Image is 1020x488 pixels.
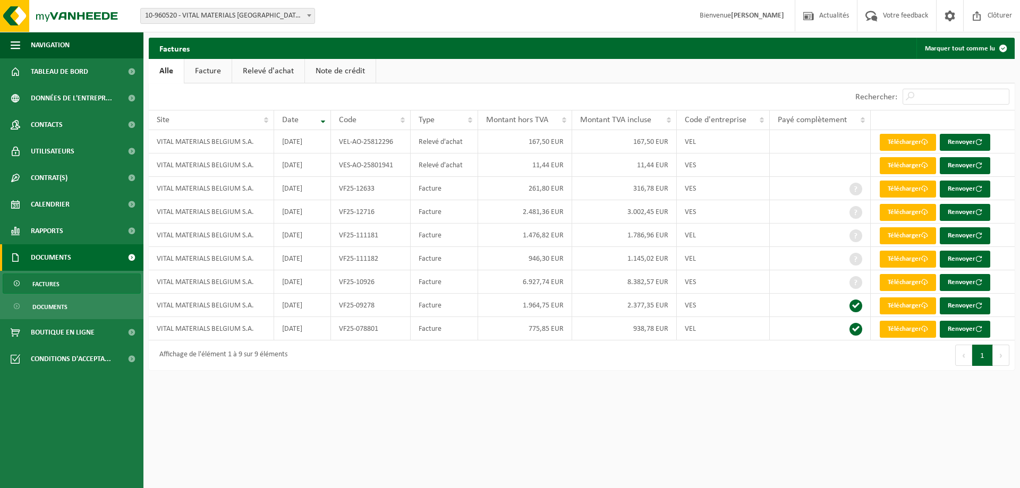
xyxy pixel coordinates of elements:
td: VES [677,294,770,317]
a: Télécharger [880,157,936,174]
td: VES [677,153,770,177]
td: 1.786,96 EUR [572,224,676,247]
td: [DATE] [274,177,331,200]
td: 938,78 EUR [572,317,676,340]
span: Données de l'entrepr... [31,85,112,112]
a: Télécharger [880,297,936,314]
td: 11,44 EUR [572,153,676,177]
td: 3.002,45 EUR [572,200,676,224]
button: Renvoyer [940,157,990,174]
a: Télécharger [880,227,936,244]
td: [DATE] [274,317,331,340]
span: Type [419,116,435,124]
span: Utilisateurs [31,138,74,165]
td: VES [677,177,770,200]
td: VITAL MATERIALS BELGIUM S.A. [149,153,274,177]
span: Rapports [31,218,63,244]
td: Relevé d'achat [411,153,478,177]
span: Factures [32,274,59,294]
button: Renvoyer [940,297,990,314]
td: VF25-10926 [331,270,411,294]
td: VES [677,270,770,294]
td: Facture [411,177,478,200]
td: 261,80 EUR [478,177,572,200]
button: Renvoyer [940,251,990,268]
span: 10-960520 - VITAL MATERIALS BELGIUM S.A. - TILLY [141,8,314,23]
button: Renvoyer [940,204,990,221]
td: VITAL MATERIALS BELGIUM S.A. [149,270,274,294]
td: 167,50 EUR [572,130,676,153]
button: Renvoyer [940,321,990,338]
a: Alle [149,59,184,83]
td: 946,30 EUR [478,247,572,270]
td: 1.964,75 EUR [478,294,572,317]
a: Relevé d'achat [232,59,304,83]
td: VF25-111181 [331,224,411,247]
td: VF25-12633 [331,177,411,200]
button: Renvoyer [940,227,990,244]
td: 1.476,82 EUR [478,224,572,247]
span: Boutique en ligne [31,319,95,346]
span: Montant TVA incluse [580,116,651,124]
span: Calendrier [31,191,70,218]
a: Documents [3,296,141,316]
span: Site [157,116,169,124]
td: [DATE] [274,247,331,270]
span: Montant hors TVA [486,116,548,124]
td: Relevé d'achat [411,130,478,153]
span: Navigation [31,32,70,58]
td: 6.927,74 EUR [478,270,572,294]
a: Télécharger [880,274,936,291]
span: Tableau de bord [31,58,88,85]
td: 2.481,36 EUR [478,200,572,224]
td: 167,50 EUR [478,130,572,153]
a: Télécharger [880,321,936,338]
td: VES-AO-25801941 [331,153,411,177]
a: Télécharger [880,181,936,198]
td: VEL [677,247,770,270]
span: 10-960520 - VITAL MATERIALS BELGIUM S.A. - TILLY [140,8,315,24]
td: Facture [411,224,478,247]
a: Télécharger [880,251,936,268]
span: Contacts [31,112,63,138]
td: VITAL MATERIALS BELGIUM S.A. [149,200,274,224]
td: VF25-12716 [331,200,411,224]
td: VITAL MATERIALS BELGIUM S.A. [149,294,274,317]
td: [DATE] [274,200,331,224]
td: VES [677,200,770,224]
td: VEL [677,224,770,247]
td: VF25-078801 [331,317,411,340]
div: Affichage de l'élément 1 à 9 sur 9 éléments [154,346,287,365]
td: [DATE] [274,153,331,177]
td: VEL [677,317,770,340]
td: Facture [411,270,478,294]
a: Télécharger [880,134,936,151]
button: Next [993,345,1009,366]
a: Note de crédit [305,59,376,83]
td: VITAL MATERIALS BELGIUM S.A. [149,130,274,153]
span: Code [339,116,356,124]
td: Facture [411,294,478,317]
a: Télécharger [880,204,936,221]
td: VEL [677,130,770,153]
td: [DATE] [274,294,331,317]
td: VITAL MATERIALS BELGIUM S.A. [149,317,274,340]
a: Factures [3,273,141,294]
button: Renvoyer [940,274,990,291]
button: Renvoyer [940,181,990,198]
td: VF25-09278 [331,294,411,317]
td: VITAL MATERIALS BELGIUM S.A. [149,224,274,247]
button: Marquer tout comme lu [916,38,1014,59]
button: 1 [972,345,993,366]
span: Documents [32,297,67,317]
span: Contrat(s) [31,165,67,191]
span: Date [282,116,299,124]
span: Documents [31,244,71,271]
label: Rechercher: [855,93,897,101]
td: VITAL MATERIALS BELGIUM S.A. [149,177,274,200]
td: VEL-AO-25812296 [331,130,411,153]
button: Renvoyer [940,134,990,151]
td: 1.145,02 EUR [572,247,676,270]
td: 775,85 EUR [478,317,572,340]
strong: [PERSON_NAME] [731,12,784,20]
